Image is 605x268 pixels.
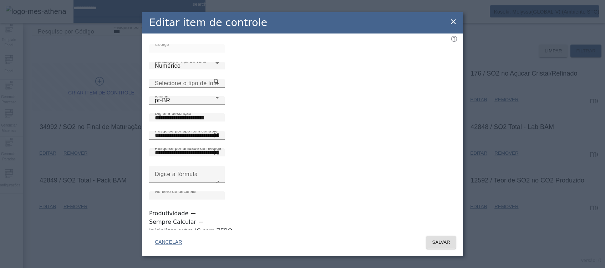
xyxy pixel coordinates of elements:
label: Sempre Calcular [149,218,198,226]
mat-label: Número de decimais [155,189,197,194]
mat-label: Pesquise por tipo item controle [155,128,218,133]
span: SALVAR [432,239,450,246]
button: SALVAR [426,236,456,249]
input: Number [155,149,219,157]
span: CANCELAR [155,239,182,246]
mat-label: Pesquise por unidade de medida [155,146,222,150]
label: Produtividade [149,209,190,218]
input: Number [155,131,219,140]
label: Inicializar outro IC com ZERO [149,227,234,235]
mat-label: Digite a fórmula [155,171,198,177]
input: Number [155,79,219,88]
h2: Editar item de controle [149,15,267,30]
mat-label: Selecione o tipo de lote [155,80,218,86]
mat-label: Digite a descrição [155,111,191,115]
span: Numérico [155,63,181,69]
button: CANCELAR [149,236,188,249]
mat-label: Código [155,42,169,46]
span: pt-BR [155,97,170,103]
